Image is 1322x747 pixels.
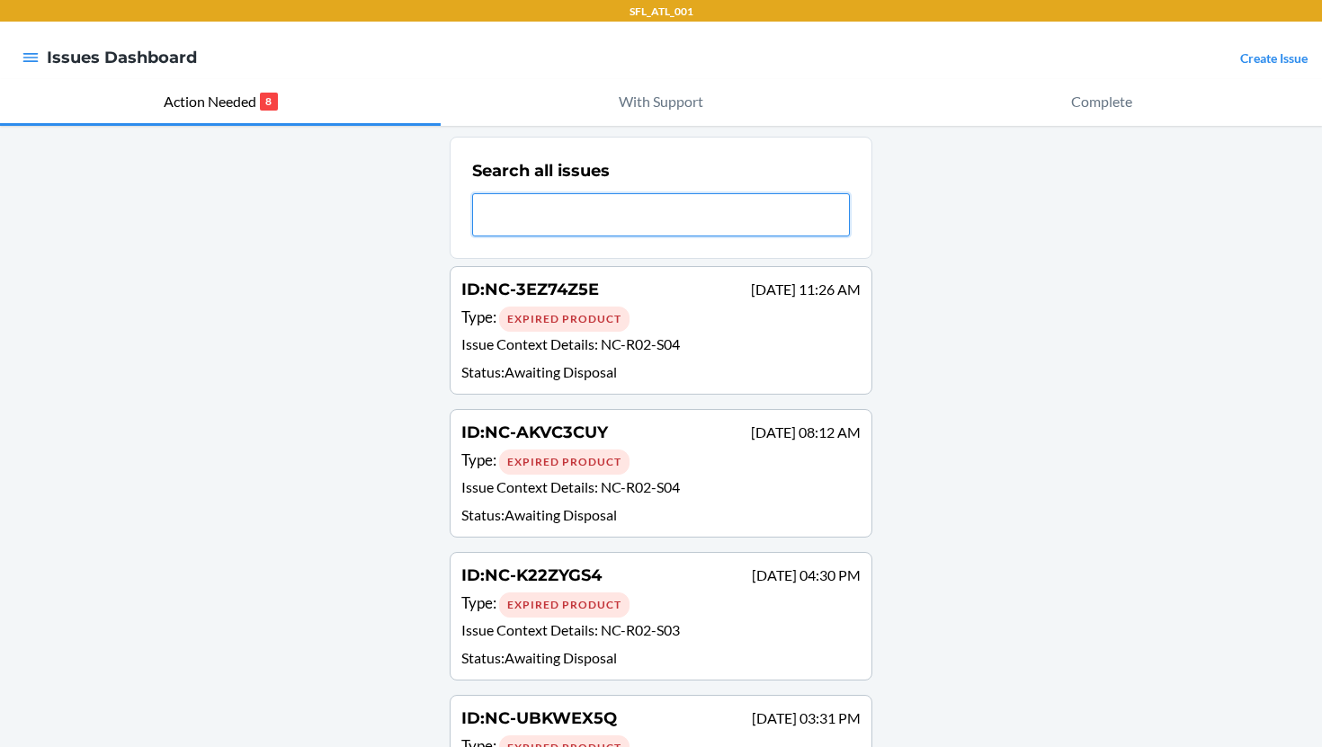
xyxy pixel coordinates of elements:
[450,266,872,395] a: ID:NC-3EZ74Z5E[DATE] 11:26 AMType: Expired ProductIssue Context Details: NC-R02-S04Status:Awaitin...
[619,91,703,112] p: With Support
[1240,50,1308,66] a: Create Issue
[461,449,861,475] div: Type :
[461,278,599,301] h4: ID :
[881,79,1322,126] button: Complete
[461,361,861,383] p: Status : Awaiting Disposal
[461,647,861,669] p: Status : Awaiting Disposal
[450,552,872,680] a: ID:NC-K22ZYGS4[DATE] 04:30 PMType: Expired ProductIssue Context Details: NC-R02-S03Status:Awaitin...
[461,707,617,730] h4: ID :
[499,449,630,475] div: Expired Product
[630,4,693,20] p: SFL_ATL_001
[461,591,861,618] div: Type :
[164,91,256,112] p: Action Needed
[499,592,630,618] div: Expired Product
[472,159,610,182] h2: Search all issues
[485,280,599,299] span: NC-3EZ74Z5E
[47,46,197,69] h4: Issues Dashboard
[260,93,278,111] p: 8
[751,422,861,443] p: [DATE] 08:12 AM
[461,333,861,360] p: Issue Context Details :
[485,708,617,728] span: NC-UBKWEX5Q
[461,421,608,444] h4: ID :
[499,307,630,332] div: Expired Product
[485,422,608,442] span: NC-AKVC3CUY
[461,306,861,332] div: Type :
[1071,91,1132,112] p: Complete
[485,565,602,585] span: NC-K22ZYGS4
[461,619,861,645] p: Issue Context Details :
[441,79,881,126] button: With Support
[461,564,602,587] h4: ID :
[601,335,680,352] span: NC-R02-S04
[461,504,861,526] p: Status : Awaiting Disposal
[601,478,680,495] span: NC-R02-S04
[601,621,680,638] span: NC-R02-S03
[450,409,872,538] a: ID:NC-AKVC3CUY[DATE] 08:12 AMType: Expired ProductIssue Context Details: NC-R02-S04Status:Awaitin...
[752,707,861,729] p: [DATE] 03:31 PM
[461,476,861,502] p: Issue Context Details :
[751,279,861,300] p: [DATE] 11:26 AM
[752,565,861,586] p: [DATE] 04:30 PM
